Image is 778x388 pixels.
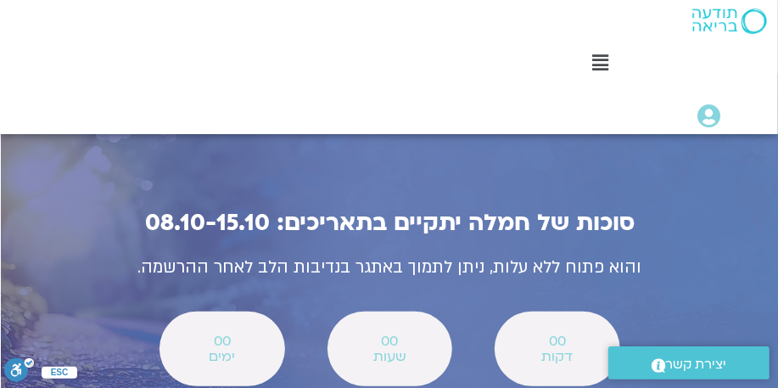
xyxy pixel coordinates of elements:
[517,334,597,349] span: 00
[182,349,262,364] span: ימים
[608,346,770,380] a: יצירת קשר
[350,334,430,349] span: 00
[17,210,764,236] h2: סוכות של חמלה יתקיים בתאריכים: 08.10-15.10
[517,349,597,364] span: דקות
[350,349,430,364] span: שעות
[17,253,764,283] p: והוא פתוח ללא עלות, ניתן לתמוך באתגר בנדיבות הלב לאחר ההרשמה.
[692,8,767,34] img: תודעה בריאה
[666,353,727,376] span: יצירת קשר
[182,334,262,349] span: 00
